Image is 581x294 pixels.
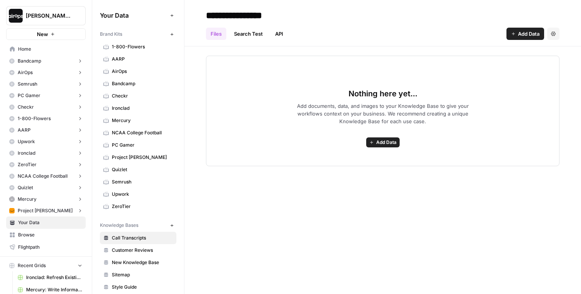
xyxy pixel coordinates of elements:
a: Your Data [6,216,86,229]
span: Mercury [18,196,37,203]
span: New Knowledge Base [112,259,173,266]
span: Bandcamp [18,58,41,64]
span: Quizlet [18,184,33,191]
button: NCAA College Football [6,170,86,182]
a: Style Guide [100,281,176,293]
a: Search Test [229,28,267,40]
button: Recent Grids [6,260,86,271]
a: Project [PERSON_NAME] [100,151,176,164]
span: [PERSON_NAME]-Sandbox [26,12,72,20]
span: Add documents, data, and images to your Knowledge Base to give your workflows context on your bus... [284,102,481,125]
img: lrh2mueriarel2y2ccpycmcdkl1y [9,197,15,202]
span: Nothing here yet... [349,88,417,99]
button: Checkr [6,101,86,113]
span: Customer Reviews [112,247,173,254]
span: Sitemap [112,271,173,278]
span: Semrush [18,81,37,88]
a: Sitemap [100,269,176,281]
a: Semrush [100,176,176,188]
span: Brand Kits [100,31,122,38]
span: Mercury: Write Informational Article [26,286,82,293]
span: NCAA College Football [18,173,68,180]
button: AirOps [6,67,86,78]
button: Upwork [6,136,86,147]
button: Add Data [366,137,400,147]
span: Home [18,46,82,53]
button: Project [PERSON_NAME] [6,205,86,216]
img: fefp0odp4bhykhmn2t5romfrcxry [9,208,15,213]
span: NCAA College Football [112,129,173,136]
span: Ironclad [112,105,173,112]
span: PC Gamer [18,92,40,99]
button: Quizlet [6,182,86,193]
span: Style Guide [112,284,173,291]
a: Quizlet [100,164,176,176]
span: Upwork [18,138,35,145]
a: New Knowledge Base [100,256,176,269]
button: ZeroTier [6,159,86,170]
span: Ironclad: Refresh Existing Content [26,274,82,281]
button: Add Data [506,28,544,40]
a: Customer Reviews [100,244,176,256]
span: ZeroTier [18,161,37,168]
span: Recent Grids [18,262,46,269]
a: Mercury [100,114,176,127]
span: 1-800-Flowers [112,43,173,50]
span: Project [PERSON_NAME] [18,207,73,214]
a: Browse [6,229,86,241]
button: AARP [6,124,86,136]
a: Flightpath [6,241,86,253]
button: PC Gamer [6,90,86,101]
span: Project [PERSON_NAME] [112,154,173,161]
span: AARP [18,127,31,134]
span: ZeroTier [112,203,173,210]
a: API [271,28,288,40]
span: 1-800-Flowers [18,115,51,122]
a: Bandcamp [100,78,176,90]
img: Dille-Sandbox Logo [9,9,23,23]
span: AirOps [18,69,33,76]
span: Checkr [18,104,34,111]
span: Add Data [518,30,539,38]
button: Mercury [6,193,86,205]
a: Upwork [100,188,176,200]
button: Ironclad [6,147,86,159]
a: NCAA College Football [100,127,176,139]
a: 1-800-Flowers [100,41,176,53]
span: Bandcamp [112,80,173,87]
span: Call Transcripts [112,235,173,241]
button: Semrush [6,78,86,90]
span: Semrush [112,178,173,185]
button: Bandcamp [6,55,86,67]
a: ZeroTier [100,200,176,213]
a: Checkr [100,90,176,102]
span: Ironclad [18,150,35,157]
span: Your Data [18,219,82,226]
a: Ironclad: Refresh Existing Content [14,271,86,284]
span: Mercury [112,117,173,124]
span: AARP [112,56,173,63]
span: Flightpath [18,244,82,251]
button: New [6,28,86,40]
button: Workspace: Dille-Sandbox [6,6,86,25]
span: Checkr [112,92,173,99]
span: New [37,30,48,38]
a: AARP [100,53,176,65]
a: Home [6,43,86,55]
span: Upwork [112,191,173,198]
span: Your Data [100,11,167,20]
span: Browse [18,231,82,238]
span: Knowledge Bases [100,222,138,229]
a: Ironclad [100,102,176,114]
a: Files [206,28,226,40]
span: AirOps [112,68,173,75]
a: AirOps [100,65,176,78]
button: 1-800-Flowers [6,113,86,124]
span: Quizlet [112,166,173,173]
a: PC Gamer [100,139,176,151]
a: Call Transcripts [100,232,176,244]
span: Add Data [376,139,397,146]
span: PC Gamer [112,142,173,149]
